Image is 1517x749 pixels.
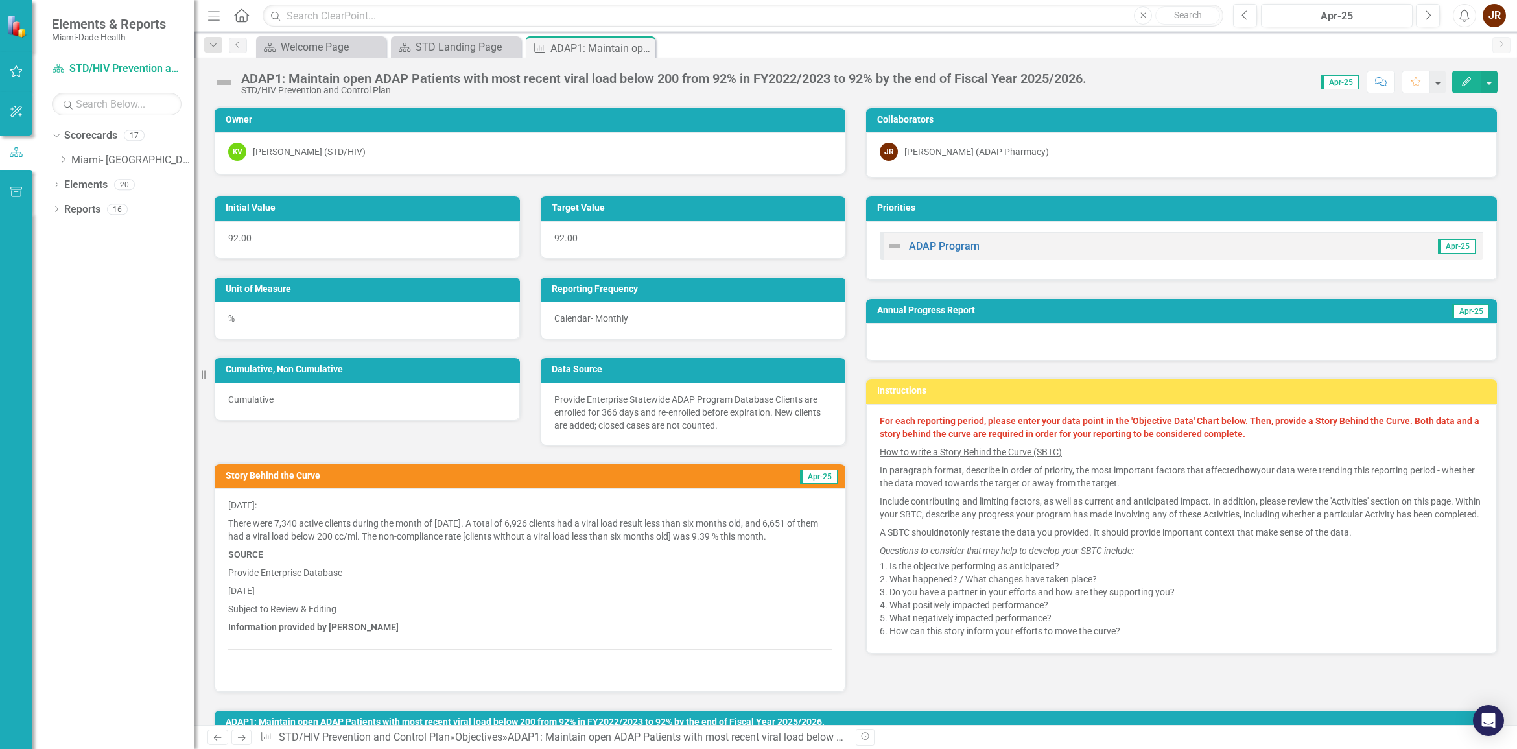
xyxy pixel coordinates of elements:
a: Welcome Page [259,39,382,55]
p: [DATE] [228,582,832,600]
input: Search Below... [52,93,182,115]
span: 92.00 [228,233,252,243]
li: How can this story inform your efforts to move the curve? [889,624,1483,637]
h3: Reporting Frequency [552,284,840,294]
div: 20 [114,179,135,190]
strong: not [939,527,952,538]
img: Not Defined [887,238,902,254]
span: Apr-25 [1452,304,1489,318]
span: Apr-25 [1438,239,1476,254]
span: Provide Enterprise Statewide ADAP Program Database Clients are enrolled for 366 days and re-enrol... [554,394,821,431]
div: Calendar- Monthly [541,302,846,339]
h3: Target Value [552,203,840,213]
a: STD/HIV Prevention and Control Plan [52,62,182,77]
div: 16 [107,204,128,215]
span: Apr-25 [800,470,838,484]
div: ADAP1: Maintain open ADAP Patients with most recent viral load below 200 from 92% in FY2022/2023 ... [241,71,1087,86]
li: Is the objective performing as anticipated? [889,560,1483,573]
h3: Data Source [552,364,840,374]
div: ADAP1: Maintain open ADAP Patients with most recent viral load below 200 from 92% in FY2022/2023 ... [550,40,652,56]
h3: Annual Progress Report [877,305,1316,315]
span: Search [1174,10,1202,20]
a: STD Landing Page [394,39,517,55]
strong: how [1240,465,1256,475]
h3: Priorities [877,203,1490,213]
a: Scorecards [64,128,117,143]
a: Elements [64,178,108,193]
em: Questions to consider that may help to develop your SBTC include: [880,545,1134,556]
span: % [228,313,235,324]
div: Welcome Page [281,39,382,55]
p: Subject to Review & Editing [228,600,832,618]
div: 17 [124,130,145,141]
h3: Owner [226,115,839,125]
h3: Unit of Measure [226,284,513,294]
div: Open Intercom Messenger [1473,705,1504,736]
strong: Information provided by [PERSON_NAME] [228,622,399,632]
a: Objectives [455,731,502,743]
li: Do you have a partner in your efforts and how are they supporting you? [889,586,1483,599]
div: ADAP1: Maintain open ADAP Patients with most recent viral load below 200 from 92% in FY2022/2023 ... [508,731,1182,743]
h3: Instructions [877,386,1490,396]
div: [PERSON_NAME] (STD/HIV) [253,145,366,158]
span: Apr-25 [1321,75,1359,89]
div: Apr-25 [1265,8,1408,24]
button: Apr-25 [1261,4,1413,27]
p: There were 7,340 active clients during the month of [DATE]. A total of 6,926 clients had a viral ... [228,514,832,545]
p: In paragraph format, describe in order of priority, the most important factors that affected your... [880,461,1483,492]
li: What negatively impacted performance? [889,612,1483,624]
div: » » [260,730,846,745]
li: What positively impacted performance? [889,599,1483,612]
u: How to write a Story Behind the Curve (SBTC) [880,447,1062,457]
div: [PERSON_NAME] (ADAP Pharmacy) [904,145,1049,158]
span: 92.00 [554,233,578,243]
a: Reports [64,202,100,217]
h3: Initial Value [226,203,513,213]
a: ADAP Program [909,240,980,252]
h3: Cumulative, Non Cumulative [226,364,513,374]
h3: Story Behind the Curve [226,471,660,481]
p: [DATE]: [228,499,832,514]
div: JR [880,143,898,161]
div: STD Landing Page [416,39,517,55]
input: Search ClearPoint... [263,5,1223,27]
div: KV [228,143,246,161]
div: STD/HIV Prevention and Control Plan [241,86,1087,95]
span: Cumulative [228,394,274,405]
button: Search [1155,6,1220,25]
h3: Collaborators [877,115,1490,125]
img: Not Defined [214,72,235,93]
strong: For each reporting period, please enter your data point in the 'Objective Data' Chart below. Then... [880,416,1479,439]
span: Elements & Reports [52,16,166,32]
p: Provide Enterprise Database [228,564,832,582]
h3: ADAP1: Maintain open ADAP Patients with most recent viral load below 200 from 92% in FY2022/2023 ... [226,717,1490,727]
strong: SOURCE [228,549,263,560]
button: JR [1483,4,1506,27]
p: Include contributing and limiting factors, as well as current and anticipated impact. In addition... [880,492,1483,523]
p: A SBTC should only restate the data you provided. It should provide important context that make s... [880,523,1483,541]
small: Miami-Dade Health [52,32,166,42]
a: STD/HIV Prevention and Control Plan [279,731,450,743]
li: What happened? / What changes have taken place? [889,573,1483,586]
img: ClearPoint Strategy [6,15,29,38]
a: Miami- [GEOGRAPHIC_DATA] [71,153,194,168]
